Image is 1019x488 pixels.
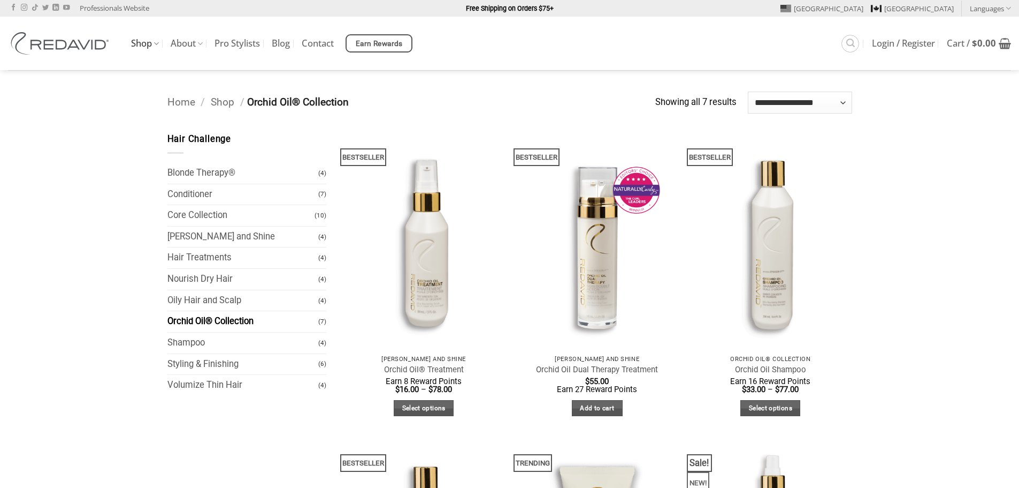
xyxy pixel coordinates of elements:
span: Earn Rewards [356,38,403,50]
a: Follow on Instagram [21,4,27,12]
a: Follow on YouTube [63,4,70,12]
a: Nourish Dry Hair [167,269,319,290]
span: Login / Register [872,39,935,48]
bdi: 0.00 [972,37,996,49]
a: Styling & Finishing [167,354,319,375]
a: About [171,33,203,54]
a: Blonde Therapy® [167,163,319,184]
span: $ [395,385,400,394]
p: [PERSON_NAME] and Shine [521,356,673,363]
bdi: 16.00 [395,385,419,394]
span: / [240,96,244,108]
strong: Free Shipping on Orders $75+ [466,4,554,12]
span: (6) [318,355,326,373]
span: Cart / [947,39,996,48]
a: View cart [947,32,1011,55]
a: Orchid Oil® Collection [167,311,319,332]
bdi: 78.00 [428,385,452,394]
a: Oily Hair and Scalp [167,290,319,311]
img: REDAVID Orchid Oil Dual Therapy ~ Award Winning Curl Care [516,132,679,350]
a: Follow on TikTok [32,4,38,12]
a: Pro Stylists [214,34,260,53]
a: Add to cart: “Orchid Oil Dual Therapy Treatment” [572,400,623,417]
a: Orchid Oil Shampoo [735,365,806,375]
a: Languages [970,1,1011,16]
img: REDAVID Salon Products | United States [8,32,115,55]
bdi: 77.00 [775,385,799,394]
a: Volumize Thin Hair [167,375,319,396]
select: Shop order [748,92,852,113]
span: $ [742,385,746,394]
a: Search [841,35,859,52]
bdi: 33.00 [742,385,765,394]
span: (4) [318,334,326,352]
a: Shampoo [167,333,319,354]
span: $ [428,385,433,394]
span: $ [972,37,977,49]
p: [PERSON_NAME] and Shine [348,356,500,363]
span: (4) [318,270,326,289]
span: (7) [318,185,326,204]
a: Orchid Oil® Treatment [384,365,464,375]
span: (4) [318,291,326,310]
a: Follow on LinkedIn [52,4,59,12]
span: Earn 16 Reward Points [730,377,810,386]
span: (4) [318,164,326,183]
a: Shop [211,96,234,108]
a: Home [167,96,195,108]
span: – [768,385,773,394]
a: Conditioner [167,184,319,205]
span: / [201,96,205,108]
span: Earn 27 Reward Points [557,385,637,394]
a: Shop [131,33,159,54]
a: [GEOGRAPHIC_DATA] [780,1,863,17]
span: (4) [318,249,326,267]
a: Follow on Facebook [10,4,17,12]
img: REDAVID Orchid Oil Shampoo [689,132,852,350]
a: Earn Rewards [346,34,412,52]
span: Earn 8 Reward Points [386,377,462,386]
a: Core Collection [167,205,315,226]
span: $ [585,377,589,386]
a: [GEOGRAPHIC_DATA] [871,1,954,17]
span: $ [775,385,779,394]
a: Blog [272,34,290,53]
a: Hair Treatments [167,247,319,268]
p: Showing all 7 results [655,95,737,110]
span: (4) [318,376,326,395]
span: (4) [318,228,326,246]
a: [PERSON_NAME] and Shine [167,227,319,247]
bdi: 55.00 [585,377,609,386]
a: Select options for “Orchid Oil® Treatment” [394,400,454,417]
span: – [421,385,426,394]
span: (10) [315,206,326,225]
img: REDAVID Orchid Oil Treatment 90ml [342,132,505,350]
a: Orchid Oil Dual Therapy Treatment [536,365,658,375]
span: Hair Challenge [167,134,232,144]
p: Orchid Oil® Collection [694,356,847,363]
a: Login / Register [872,34,935,53]
a: Select options for “Orchid Oil Shampoo” [740,400,800,417]
a: Follow on Twitter [42,4,49,12]
nav: Breadcrumb [167,94,656,111]
span: (7) [318,312,326,331]
a: Contact [302,34,334,53]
